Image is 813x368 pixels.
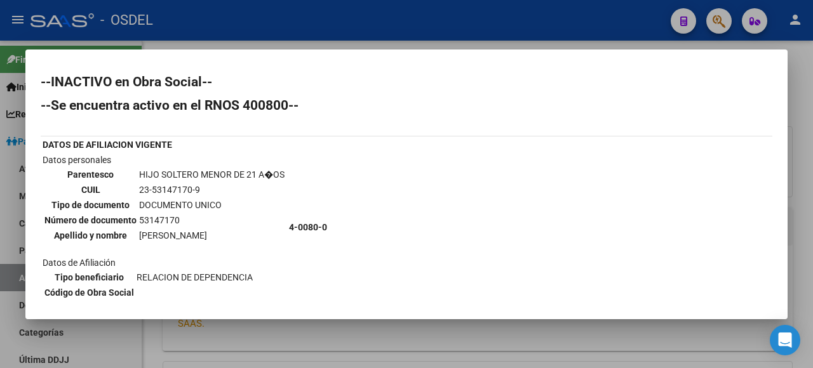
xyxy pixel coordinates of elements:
[289,222,327,232] b: 4-0080-0
[138,213,285,227] td: 53147170
[44,270,135,284] th: Tipo beneficiario
[138,183,285,197] td: 23-53147170-9
[138,168,285,181] td: HIJO SOLTERO MENOR DE 21 A�OS
[41,76,772,88] h2: --INACTIVO en Obra Social--
[136,270,253,284] td: RELACION DE DEPENDENCIA
[42,303,287,317] th: Denominación Obra Social
[44,228,137,242] th: Apellido y nombre
[138,228,285,242] td: [PERSON_NAME]
[44,198,137,212] th: Tipo de documento
[41,99,772,112] h2: --Se encuentra activo en el RNOS 400800--
[44,183,137,197] th: CUIL
[770,325,800,355] div: Open Intercom Messenger
[44,286,135,299] th: Código de Obra Social
[138,198,285,212] td: DOCUMENTO UNICO
[44,213,137,227] th: Número de documento
[44,168,137,181] th: Parentesco
[42,153,287,301] td: Datos personales Datos de Afiliación
[43,140,172,150] b: DATOS DE AFILIACION VIGENTE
